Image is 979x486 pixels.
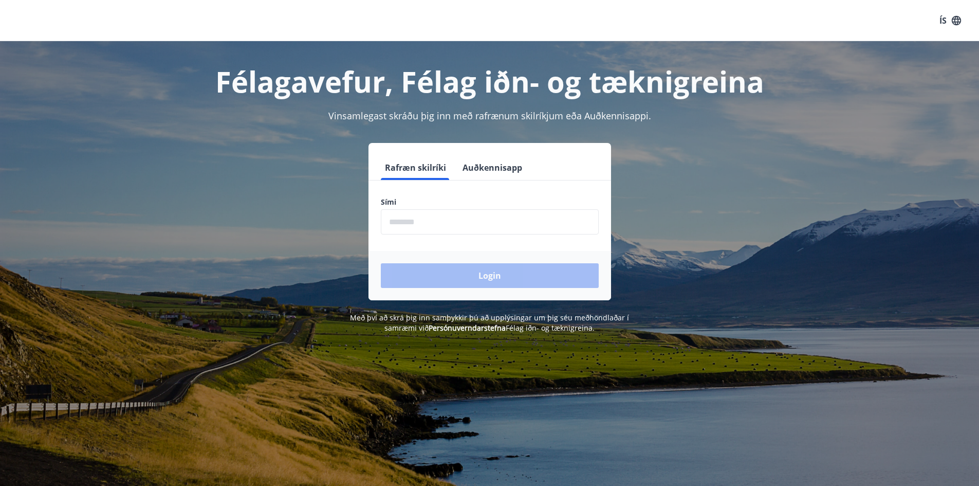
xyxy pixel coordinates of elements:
button: Rafræn skilríki [381,155,450,180]
a: Persónuverndarstefna [429,323,506,333]
h1: Félagavefur, Félag iðn- og tæknigreina [132,62,847,101]
span: Með því að skrá þig inn samþykkir þú að upplýsingar um þig séu meðhöndlaðar í samræmi við Félag i... [350,313,629,333]
label: Sími [381,197,599,207]
span: Vinsamlegast skráðu þig inn með rafrænum skilríkjum eða Auðkennisappi. [328,110,651,122]
button: Auðkennisapp [458,155,526,180]
button: ÍS [934,11,967,30]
